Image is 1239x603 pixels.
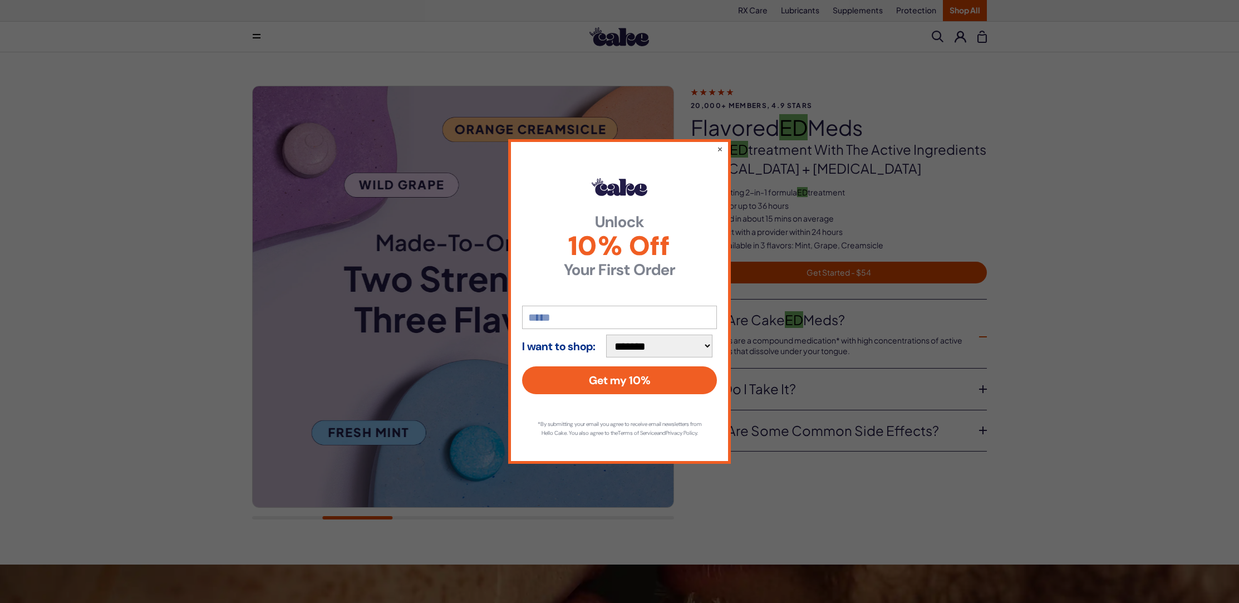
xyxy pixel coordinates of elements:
[666,429,697,437] a: Privacy Policy
[522,366,717,394] button: Get my 10%
[618,429,657,437] a: Terms of Service
[522,340,596,352] strong: I want to shop:
[533,420,706,438] p: *By submitting your email you agree to receive email newsletters from Hello Cake. You also agree ...
[522,262,717,278] strong: Your First Order
[592,178,647,196] img: Hello Cake
[522,214,717,230] strong: Unlock
[717,143,723,154] button: ×
[522,233,717,259] span: 10% Off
